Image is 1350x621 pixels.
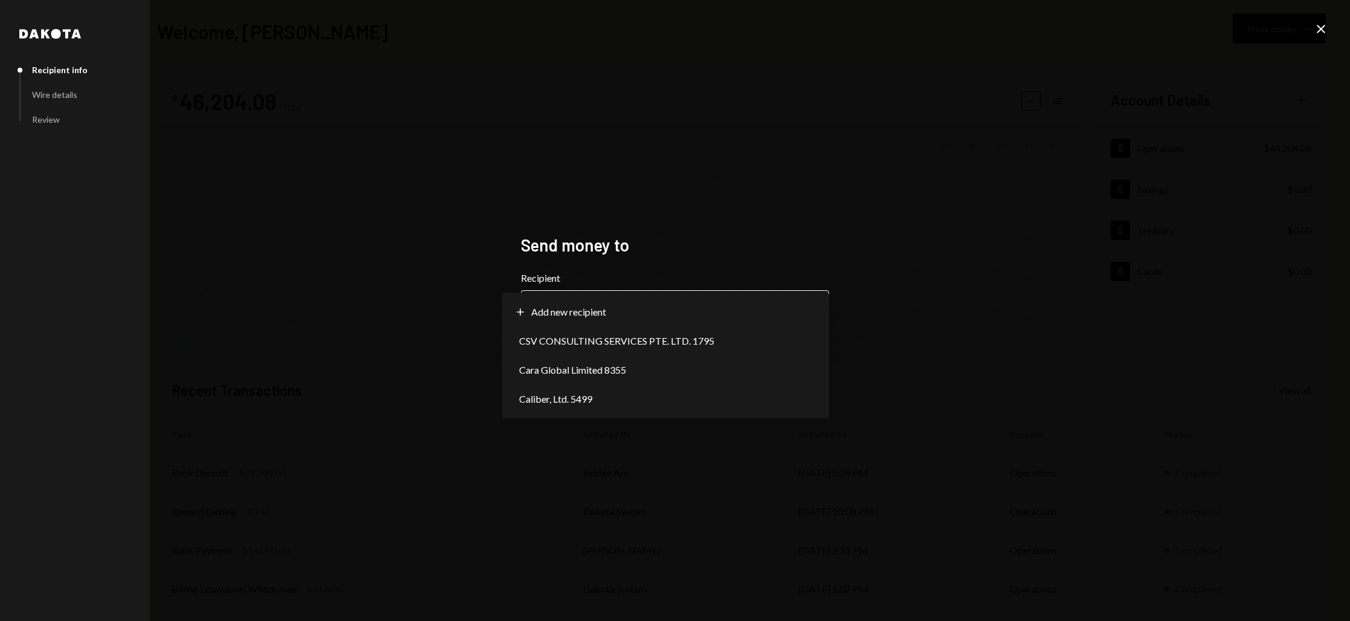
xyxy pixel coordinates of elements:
span: Caliber, Ltd. 5499 [519,392,592,406]
label: Recipient [521,271,829,285]
div: Wire details [32,89,77,100]
div: Review [32,114,60,125]
div: Recipient info [32,65,88,75]
button: Recipient [521,290,829,324]
span: Cara Global Limited 8355 [519,363,626,377]
span: CSV CONSULTING SERVICES PTE. LTD. 1795 [519,334,714,348]
h2: Send money to [521,233,829,257]
span: Add new recipient [531,305,606,319]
